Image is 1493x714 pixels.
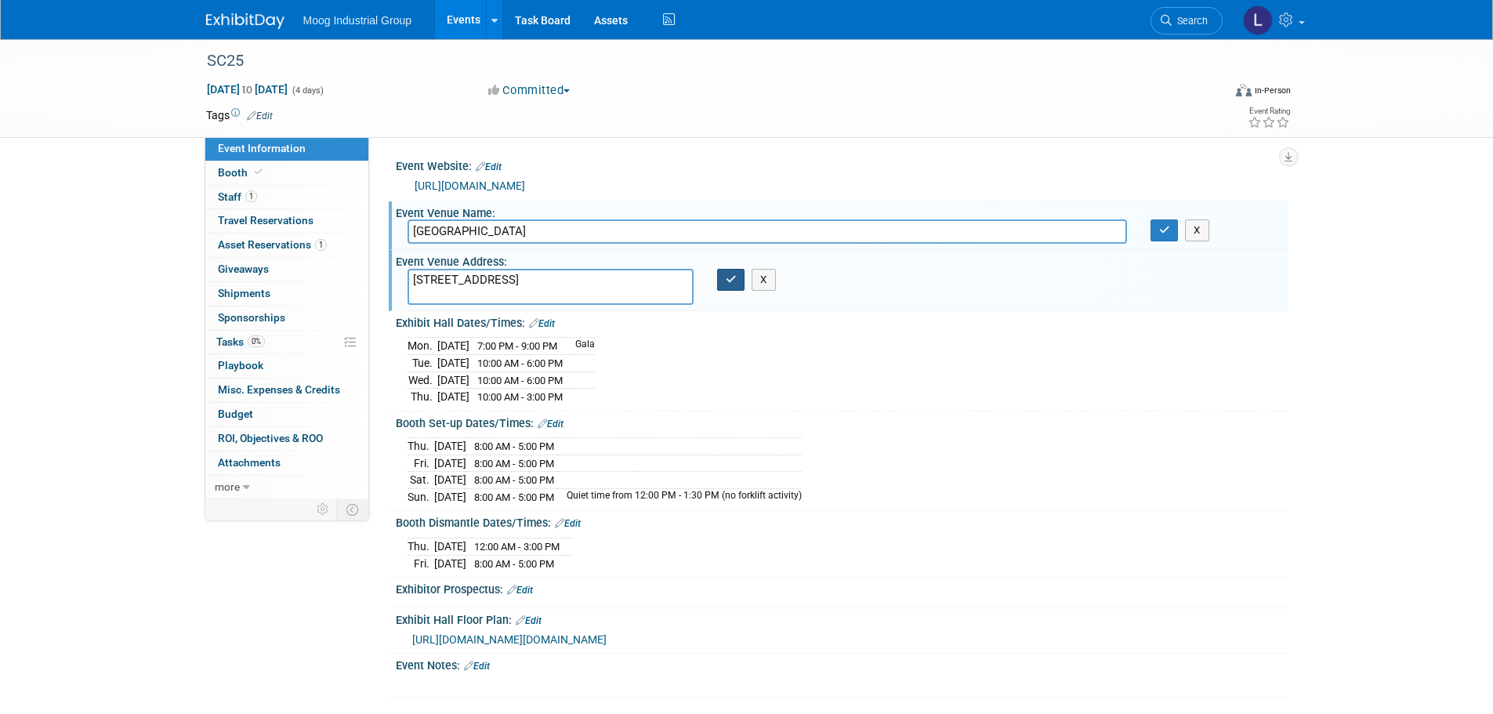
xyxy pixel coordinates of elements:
[437,338,469,355] td: [DATE]
[408,338,437,355] td: Mon.
[218,408,253,420] span: Budget
[483,82,576,99] button: Committed
[201,47,1199,75] div: SC25
[205,161,368,185] a: Booth
[216,335,265,348] span: Tasks
[205,403,368,426] a: Budget
[1130,82,1292,105] div: Event Format
[408,438,434,455] td: Thu.
[529,318,555,329] a: Edit
[408,355,437,372] td: Tue.
[396,511,1288,531] div: Booth Dismantle Dates/Times:
[474,474,554,486] span: 8:00 AM - 5:00 PM
[1151,7,1223,34] a: Search
[1254,85,1291,96] div: In-Person
[336,499,368,520] td: Toggle Event Tabs
[396,411,1288,432] div: Booth Set-up Dates/Times:
[396,654,1288,674] div: Event Notes:
[206,107,273,123] td: Tags
[218,166,266,179] span: Booth
[408,455,434,472] td: Fri.
[434,488,466,505] td: [DATE]
[408,472,434,489] td: Sat.
[240,83,255,96] span: to
[474,458,554,469] span: 8:00 AM - 5:00 PM
[205,209,368,233] a: Travel Reservations
[218,359,263,371] span: Playbook
[464,661,490,672] a: Edit
[538,419,563,429] a: Edit
[437,389,469,405] td: [DATE]
[218,142,306,154] span: Event Information
[1243,5,1273,35] img: Laura Reilly
[557,488,802,505] td: Quiet time from 12:00 PM - 1:30 PM (no forklift activity)
[396,201,1288,221] div: Event Venue Name:
[408,371,437,389] td: Wed.
[218,214,313,227] span: Travel Reservations
[474,558,554,570] span: 8:00 AM - 5:00 PM
[477,391,563,403] span: 10:00 AM - 3:00 PM
[205,137,368,161] a: Event Information
[434,438,466,455] td: [DATE]
[566,338,595,355] td: Gala
[315,239,327,251] span: 1
[218,311,285,324] span: Sponsorships
[434,555,466,571] td: [DATE]
[291,85,324,96] span: (4 days)
[205,379,368,402] a: Misc. Expenses & Credits
[507,585,533,596] a: Edit
[408,488,434,505] td: Sun.
[218,456,281,469] span: Attachments
[396,154,1288,175] div: Event Website:
[218,238,327,251] span: Asset Reservations
[1172,15,1208,27] span: Search
[206,13,284,29] img: ExhibitDay
[437,371,469,389] td: [DATE]
[205,306,368,330] a: Sponsorships
[218,287,270,299] span: Shipments
[437,355,469,372] td: [DATE]
[476,161,502,172] a: Edit
[310,499,337,520] td: Personalize Event Tab Strip
[412,633,607,646] a: [URL][DOMAIN_NAME][DOMAIN_NAME]
[1236,84,1252,96] img: Format-Inperson.png
[477,340,557,352] span: 7:00 PM - 9:00 PM
[215,480,240,493] span: more
[247,111,273,121] a: Edit
[752,269,776,291] button: X
[218,263,269,275] span: Giveaways
[396,311,1288,332] div: Exhibit Hall Dates/Times:
[408,538,434,556] td: Thu.
[516,615,542,626] a: Edit
[218,190,257,203] span: Staff
[303,14,412,27] span: Moog Industrial Group
[206,82,288,96] span: [DATE] [DATE]
[205,234,368,257] a: Asset Reservations1
[205,451,368,475] a: Attachments
[477,357,563,369] span: 10:00 AM - 6:00 PM
[555,518,581,529] a: Edit
[396,608,1288,629] div: Exhibit Hall Floor Plan:
[434,455,466,472] td: [DATE]
[477,375,563,386] span: 10:00 AM - 6:00 PM
[205,331,368,354] a: Tasks0%
[474,541,560,553] span: 12:00 AM - 3:00 PM
[205,427,368,451] a: ROI, Objectives & ROO
[205,354,368,378] a: Playbook
[1248,107,1290,115] div: Event Rating
[205,258,368,281] a: Giveaways
[408,555,434,571] td: Fri.
[434,472,466,489] td: [DATE]
[474,440,554,452] span: 8:00 AM - 5:00 PM
[396,578,1288,598] div: Exhibitor Prospectus:
[408,389,437,405] td: Thu.
[205,282,368,306] a: Shipments
[474,491,554,503] span: 8:00 AM - 5:00 PM
[434,538,466,556] td: [DATE]
[415,179,525,192] a: [URL][DOMAIN_NAME]
[396,250,1288,270] div: Event Venue Address:
[205,476,368,499] a: more
[245,190,257,202] span: 1
[1185,219,1209,241] button: X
